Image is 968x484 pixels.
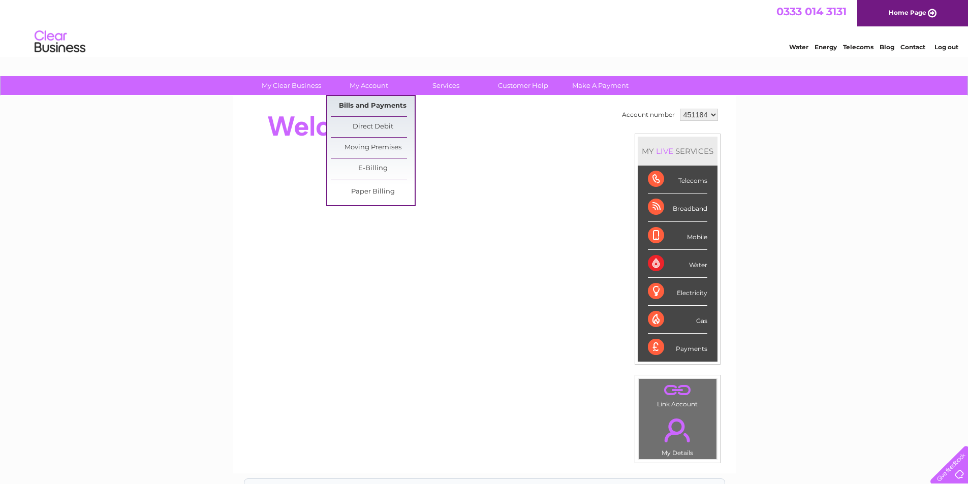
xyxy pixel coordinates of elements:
[789,43,808,51] a: Water
[331,117,415,137] a: Direct Debit
[558,76,642,95] a: Make A Payment
[327,76,411,95] a: My Account
[638,137,717,166] div: MY SERVICES
[249,76,333,95] a: My Clear Business
[331,138,415,158] a: Moving Premises
[404,76,488,95] a: Services
[648,222,707,250] div: Mobile
[880,43,894,51] a: Blog
[934,43,958,51] a: Log out
[34,26,86,57] img: logo.png
[648,193,707,221] div: Broadband
[648,278,707,306] div: Electricity
[776,5,847,18] a: 0333 014 3131
[900,43,925,51] a: Contact
[638,378,717,410] td: Link Account
[648,334,707,361] div: Payments
[638,410,717,460] td: My Details
[331,158,415,179] a: E-Billing
[843,43,873,51] a: Telecoms
[648,250,707,278] div: Water
[648,306,707,334] div: Gas
[815,43,837,51] a: Energy
[654,146,675,156] div: LIVE
[244,6,725,49] div: Clear Business is a trading name of Verastar Limited (registered in [GEOGRAPHIC_DATA] No. 3667643...
[481,76,565,95] a: Customer Help
[331,182,415,202] a: Paper Billing
[641,412,714,448] a: .
[331,96,415,116] a: Bills and Payments
[641,381,714,399] a: .
[648,166,707,193] div: Telecoms
[619,106,677,123] td: Account number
